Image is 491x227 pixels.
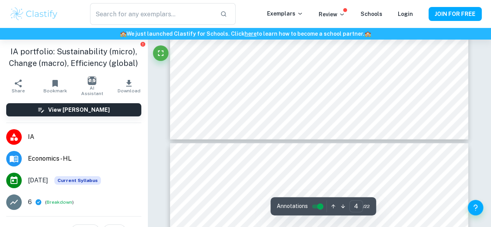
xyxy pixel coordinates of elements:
[319,10,345,19] p: Review
[28,154,141,163] span: Economics - HL
[363,203,370,210] span: / 22
[398,11,413,17] a: Login
[364,31,371,37] span: 🏫
[429,7,482,21] button: JOIN FOR FREE
[43,88,67,94] span: Bookmark
[74,75,111,97] button: AI Assistant
[2,29,489,38] h6: We just launched Clastify for Schools. Click to learn how to become a school partner.
[37,75,74,97] button: Bookmark
[267,9,303,18] p: Exemplars
[54,176,101,185] span: Current Syllabus
[6,103,141,116] button: View [PERSON_NAME]
[12,88,25,94] span: Share
[54,176,101,185] div: This exemplar is based on the current syllabus. Feel free to refer to it for inspiration/ideas wh...
[48,106,110,114] h6: View [PERSON_NAME]
[47,199,72,206] button: Breakdown
[111,75,147,97] button: Download
[118,88,141,94] span: Download
[45,199,74,206] span: ( )
[468,200,483,215] button: Help and Feedback
[28,132,141,142] span: IA
[78,85,106,96] span: AI Assistant
[88,76,96,85] img: AI Assistant
[120,31,127,37] span: 🏫
[6,46,141,69] h1: IA portfolio: Sustainability (micro), Change (macro), Efficiency (global)
[9,6,59,22] img: Clastify logo
[28,176,48,185] span: [DATE]
[361,11,382,17] a: Schools
[28,198,32,207] p: 6
[277,202,308,210] span: Annotations
[153,45,168,61] button: Fullscreen
[245,31,257,37] a: here
[90,3,214,25] input: Search for any exemplars...
[140,41,146,47] button: Report issue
